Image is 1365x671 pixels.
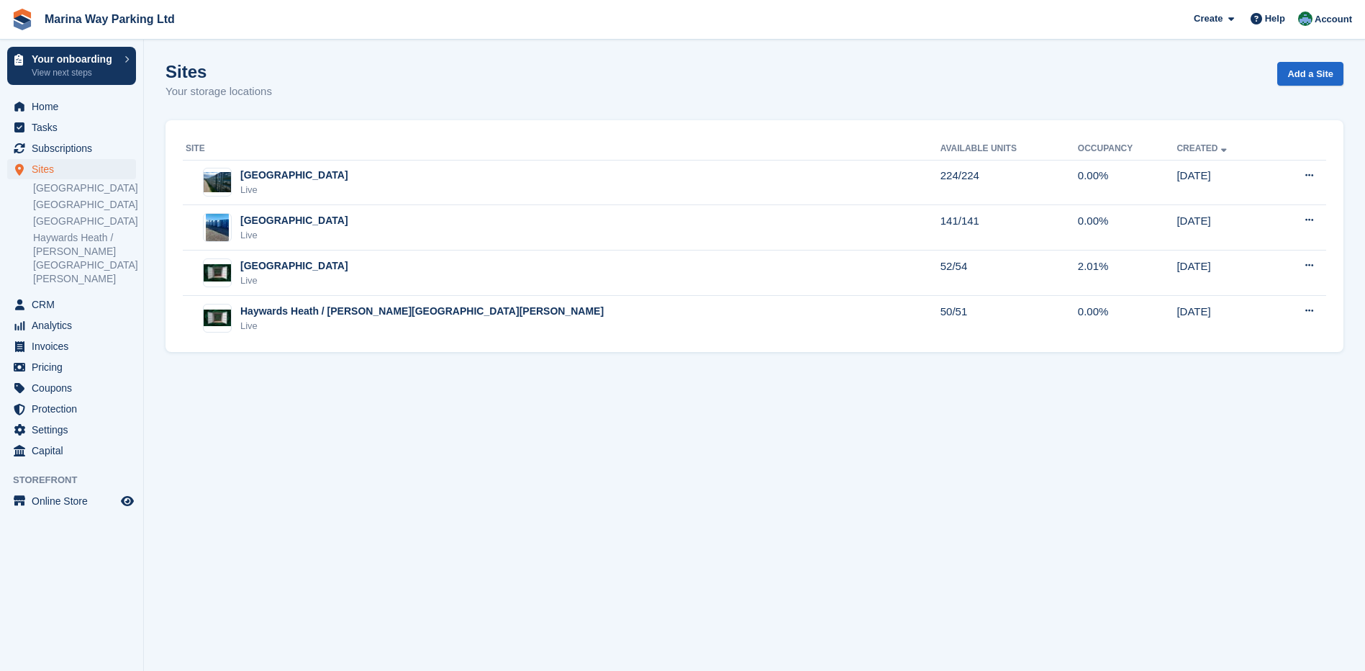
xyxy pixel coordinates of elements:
[12,9,33,30] img: stora-icon-8386f47178a22dfd0bd8f6a31ec36ba5ce8667c1dd55bd0f319d3a0aa187defe.svg
[32,441,118,461] span: Capital
[39,7,181,31] a: Marina Way Parking Ltd
[240,213,348,228] div: [GEOGRAPHIC_DATA]
[32,357,118,377] span: Pricing
[32,138,118,158] span: Subscriptions
[1078,160,1177,205] td: 0.00%
[33,198,136,212] a: [GEOGRAPHIC_DATA]
[32,491,118,511] span: Online Store
[204,310,231,327] img: Image of Haywards Heath / Burgess Hill site
[240,228,348,243] div: Live
[1078,251,1177,296] td: 2.01%
[1078,296,1177,341] td: 0.00%
[1176,296,1271,341] td: [DATE]
[7,336,136,356] a: menu
[240,274,348,288] div: Live
[940,296,1078,341] td: 50/51
[32,420,118,440] span: Settings
[1176,143,1229,153] a: Created
[32,96,118,117] span: Home
[940,160,1078,205] td: 224/224
[240,304,604,319] div: Haywards Heath / [PERSON_NAME][GEOGRAPHIC_DATA][PERSON_NAME]
[1176,205,1271,251] td: [DATE]
[33,231,136,286] a: Haywards Heath / [PERSON_NAME][GEOGRAPHIC_DATA][PERSON_NAME]
[7,378,136,398] a: menu
[1194,12,1223,26] span: Create
[32,117,118,138] span: Tasks
[1078,138,1177,161] th: Occupancy
[1078,205,1177,251] td: 0.00%
[1176,160,1271,205] td: [DATE]
[240,258,348,274] div: [GEOGRAPHIC_DATA]
[940,138,1078,161] th: Available Units
[119,492,136,510] a: Preview store
[1298,12,1312,26] img: Paul Lewis
[7,159,136,179] a: menu
[1265,12,1285,26] span: Help
[165,84,272,100] p: Your storage locations
[7,96,136,117] a: menu
[7,357,136,377] a: menu
[13,473,143,487] span: Storefront
[7,315,136,335] a: menu
[183,138,940,161] th: Site
[7,47,136,85] a: Your onboarding View next steps
[206,213,229,242] img: Image of Peacehaven site
[32,294,118,315] span: CRM
[32,66,117,79] p: View next steps
[33,181,136,195] a: [GEOGRAPHIC_DATA]
[165,62,272,81] h1: Sites
[1176,251,1271,296] td: [DATE]
[240,168,348,183] div: [GEOGRAPHIC_DATA]
[240,319,604,333] div: Live
[7,491,136,511] a: menu
[33,215,136,228] a: [GEOGRAPHIC_DATA]
[32,315,118,335] span: Analytics
[7,294,136,315] a: menu
[7,117,136,138] a: menu
[32,159,118,179] span: Sites
[1277,62,1343,86] a: Add a Site
[1315,12,1352,27] span: Account
[32,399,118,419] span: Protection
[240,183,348,197] div: Live
[32,336,118,356] span: Invoices
[940,205,1078,251] td: 141/141
[7,138,136,158] a: menu
[7,441,136,461] a: menu
[940,251,1078,296] td: 52/54
[32,378,118,398] span: Coupons
[204,172,231,193] img: Image of Brighton site
[32,54,117,64] p: Your onboarding
[7,399,136,419] a: menu
[204,264,231,282] img: Image of Newhaven site
[7,420,136,440] a: menu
